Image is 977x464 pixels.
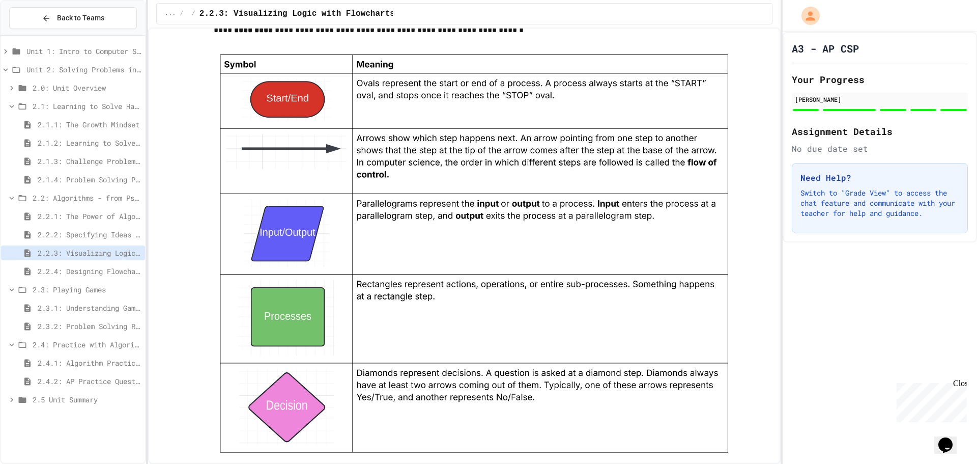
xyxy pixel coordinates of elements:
[934,423,967,454] iframe: chat widget
[38,358,141,368] span: 2.4.1: Algorithm Practice Exercises
[33,339,141,350] span: 2.4: Practice with Algorithms
[33,193,141,203] span: 2.2: Algorithms - from Pseudocode to Flowcharts
[33,83,141,93] span: 2.0: Unit Overview
[792,124,968,139] h2: Assignment Details
[57,13,104,23] span: Back to Teams
[9,7,137,29] button: Back to Teams
[192,10,195,18] span: /
[38,303,141,313] span: 2.3.1: Understanding Games with Flowcharts
[26,46,141,57] span: Unit 1: Intro to Computer Science
[199,8,395,20] span: 2.2.3: Visualizing Logic with Flowcharts
[33,284,141,295] span: 2.3: Playing Games
[38,376,141,387] span: 2.4.2: AP Practice Questions
[165,10,176,18] span: ...
[800,188,959,219] p: Switch to "Grade View" to access the chat feature and communicate with your teacher for help and ...
[800,172,959,184] h3: Need Help?
[38,266,141,277] span: 2.2.4: Designing Flowcharts
[792,41,859,56] h1: A3 - AP CSP
[38,211,141,222] span: 2.2.1: The Power of Algorithms
[791,4,822,28] div: My Account
[795,95,965,104] div: [PERSON_NAME]
[38,321,141,332] span: 2.3.2: Problem Solving Reflection
[38,119,141,130] span: 2.1.1: The Growth Mindset
[792,72,968,87] h2: Your Progress
[38,229,141,240] span: 2.2.2: Specifying Ideas with Pseudocode
[38,138,141,148] span: 2.1.2: Learning to Solve Hard Problems
[33,101,141,112] span: 2.1: Learning to Solve Hard Problems
[893,379,967,422] iframe: chat widget
[26,64,141,75] span: Unit 2: Solving Problems in Computer Science
[38,156,141,167] span: 2.1.3: Challenge Problem - The Bridge
[4,4,70,65] div: Chat with us now!Close
[38,174,141,185] span: 2.1.4: Problem Solving Practice
[180,10,183,18] span: /
[792,143,968,155] div: No due date set
[38,248,141,258] span: 2.2.3: Visualizing Logic with Flowcharts
[33,394,141,405] span: 2.5 Unit Summary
